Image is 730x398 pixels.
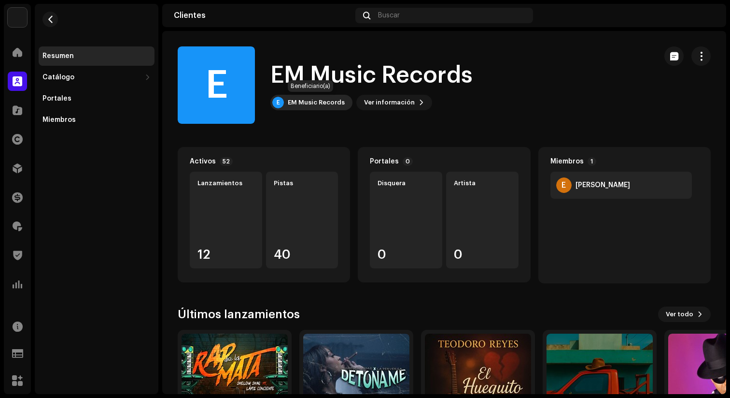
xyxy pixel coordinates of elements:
div: E [178,46,255,124]
h1: EM Music Records [270,60,473,91]
span: Ver información [364,93,415,112]
div: Lanzamientos [197,179,254,187]
re-m-nav-item: Miembros [39,110,154,130]
div: Portales [42,95,71,103]
button: Ver todo [658,307,711,322]
div: Eury Matos [576,181,630,189]
button: Ver información [356,95,432,110]
img: d33e7525-e535-406c-bd75-4996859269b0 [8,8,27,27]
div: Portales [370,158,399,165]
div: Miembros [550,158,584,165]
p-badge: 1 [588,157,596,166]
re-m-nav-item: Portales [39,89,154,108]
div: E [272,97,284,108]
h3: Últimos lanzamientos [178,307,300,322]
div: Miembros [42,116,76,124]
div: Disquera [378,179,435,187]
div: Catálogo [42,74,74,81]
re-m-nav-dropdown: Catálogo [39,68,154,87]
div: Resumen [42,52,74,60]
div: Pistas [274,179,331,187]
img: c50c6205-3ca2-4a42-8b1e-ec5f4b513db8 [699,8,715,23]
div: EM Music Records [288,99,345,106]
div: Activos [190,158,216,165]
div: E [556,177,572,193]
re-m-nav-item: Resumen [39,46,154,66]
p-badge: 52 [220,157,233,166]
div: Artista [454,179,511,187]
span: Buscar [378,12,400,19]
p-badge: 0 [403,157,413,166]
span: Ver todo [666,305,693,324]
div: Clientes [174,12,351,19]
